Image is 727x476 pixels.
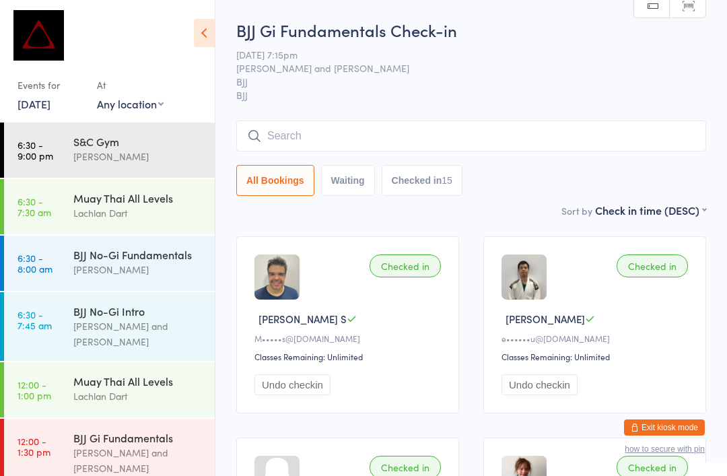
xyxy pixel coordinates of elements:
[73,430,203,445] div: BJJ Gi Fundamentals
[73,134,203,149] div: S&C Gym
[236,121,706,151] input: Search
[595,203,706,217] div: Check in time (DESC)
[4,179,215,234] a: 6:30 -7:30 amMuay Thai All LevelsLachlan Dart
[625,444,705,454] button: how to secure with pin
[254,333,445,344] div: M•••••s@[DOMAIN_NAME]
[73,388,203,404] div: Lachlan Dart
[73,445,203,476] div: [PERSON_NAME] and [PERSON_NAME]
[254,254,300,300] img: image1739520673.png
[321,165,375,196] button: Waiting
[73,149,203,164] div: [PERSON_NAME]
[501,374,578,395] button: Undo checkin
[236,75,685,88] span: BJJ
[236,88,706,102] span: BJJ
[382,165,462,196] button: Checked in15
[18,252,53,274] time: 6:30 - 8:00 am
[18,74,83,96] div: Events for
[97,74,164,96] div: At
[18,379,51,401] time: 12:00 - 1:00 pm
[73,247,203,262] div: BJJ No-Gi Fundamentals
[254,374,331,395] button: Undo checkin
[4,123,215,178] a: 6:30 -9:00 pmS&C Gym[PERSON_NAME]
[501,351,692,362] div: Classes Remaining: Unlimited
[254,351,445,362] div: Classes Remaining: Unlimited
[73,304,203,318] div: BJJ No-Gi Intro
[13,10,64,61] img: Dominance MMA Abbotsford
[18,309,52,331] time: 6:30 - 7:45 am
[442,175,452,186] div: 15
[73,318,203,349] div: [PERSON_NAME] and [PERSON_NAME]
[561,204,592,217] label: Sort by
[18,196,51,217] time: 6:30 - 7:30 am
[501,333,692,344] div: e••••••u@[DOMAIN_NAME]
[18,96,50,111] a: [DATE]
[4,236,215,291] a: 6:30 -8:00 amBJJ No-Gi Fundamentals[PERSON_NAME]
[73,205,203,221] div: Lachlan Dart
[617,254,688,277] div: Checked in
[73,191,203,205] div: Muay Thai All Levels
[506,312,585,326] span: [PERSON_NAME]
[236,48,685,61] span: [DATE] 7:15pm
[258,312,347,326] span: [PERSON_NAME] S
[370,254,441,277] div: Checked in
[97,96,164,111] div: Any location
[18,139,53,161] time: 6:30 - 9:00 pm
[18,436,50,457] time: 12:00 - 1:30 pm
[236,19,706,41] h2: BJJ Gi Fundamentals Check-in
[501,254,547,300] img: image1679386448.png
[236,165,314,196] button: All Bookings
[73,374,203,388] div: Muay Thai All Levels
[624,419,705,436] button: Exit kiosk mode
[4,292,215,361] a: 6:30 -7:45 amBJJ No-Gi Intro[PERSON_NAME] and [PERSON_NAME]
[73,262,203,277] div: [PERSON_NAME]
[4,362,215,417] a: 12:00 -1:00 pmMuay Thai All LevelsLachlan Dart
[236,61,685,75] span: [PERSON_NAME] and [PERSON_NAME]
